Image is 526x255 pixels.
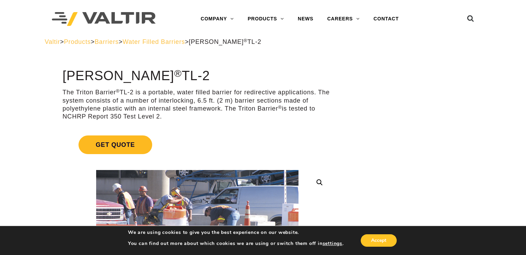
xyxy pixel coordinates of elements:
a: CONTACT [367,12,406,26]
span: Get Quote [79,135,152,154]
span: [PERSON_NAME] TL-2 [189,38,261,45]
a: Water Filled Barriers [123,38,185,45]
p: We are using cookies to give you the best experience on our website. [128,229,344,236]
sup: ® [116,88,120,94]
a: Products [64,38,91,45]
a: CAREERS [320,12,367,26]
a: Get Quote [63,127,332,162]
p: You can find out more about which cookies we are using or switch them off in . [128,240,344,247]
a: PRODUCTS [241,12,291,26]
sup: ® [243,38,247,43]
a: Valtir [45,38,60,45]
button: settings [322,240,342,247]
h1: [PERSON_NAME] TL-2 [63,69,332,83]
p: The Triton Barrier TL-2 is a portable, water filled barrier for redirective applications. The sys... [63,88,332,121]
a: Barriers [95,38,119,45]
sup: ® [174,68,182,79]
button: Accept [361,234,397,247]
a: COMPANY [194,12,241,26]
div: > > > > [45,38,481,46]
img: Valtir [52,12,156,26]
sup: ® [278,105,282,110]
a: NEWS [291,12,320,26]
